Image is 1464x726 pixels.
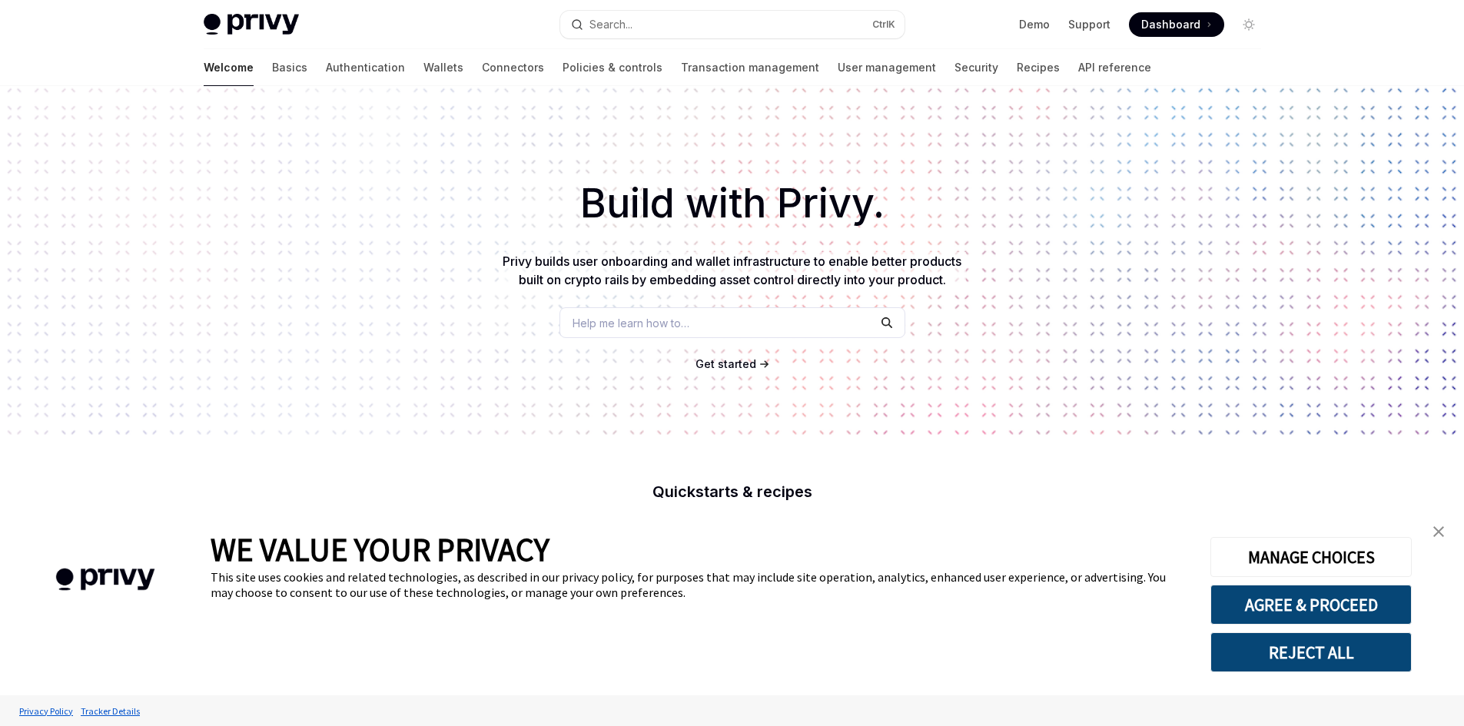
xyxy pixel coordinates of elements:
div: Search... [589,15,632,34]
a: Welcome [204,49,254,86]
a: User management [838,49,936,86]
span: Ctrl K [872,18,895,31]
a: Dashboard [1129,12,1224,37]
a: Transaction management [681,49,819,86]
a: Get started [695,356,756,372]
img: light logo [204,14,299,35]
button: Toggle dark mode [1237,12,1261,37]
a: API reference [1078,49,1151,86]
a: Policies & controls [563,49,662,86]
span: Dashboard [1141,17,1200,32]
h2: Quickstarts & recipes [462,484,1003,499]
a: Security [954,49,998,86]
a: Demo [1019,17,1050,32]
a: Authentication [326,49,405,86]
button: MANAGE CHOICES [1210,537,1412,577]
div: This site uses cookies and related technologies, as described in our privacy policy, for purposes... [211,569,1187,600]
a: close banner [1423,516,1454,547]
span: Privy builds user onboarding and wallet infrastructure to enable better products built on crypto ... [503,254,961,287]
a: Tracker Details [77,698,144,724]
button: AGREE & PROCEED [1210,585,1412,625]
a: Wallets [423,49,463,86]
a: Connectors [482,49,544,86]
a: Recipes [1017,49,1060,86]
button: REJECT ALL [1210,632,1412,672]
span: Help me learn how to… [573,315,689,331]
h1: Build with Privy. [25,174,1439,234]
img: close banner [1433,526,1444,537]
img: company logo [23,546,188,613]
a: Basics [272,49,307,86]
span: Get started [695,357,756,370]
a: Support [1068,17,1110,32]
a: Privacy Policy [15,698,77,724]
button: Open search [560,11,905,38]
span: WE VALUE YOUR PRIVACY [211,529,549,569]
